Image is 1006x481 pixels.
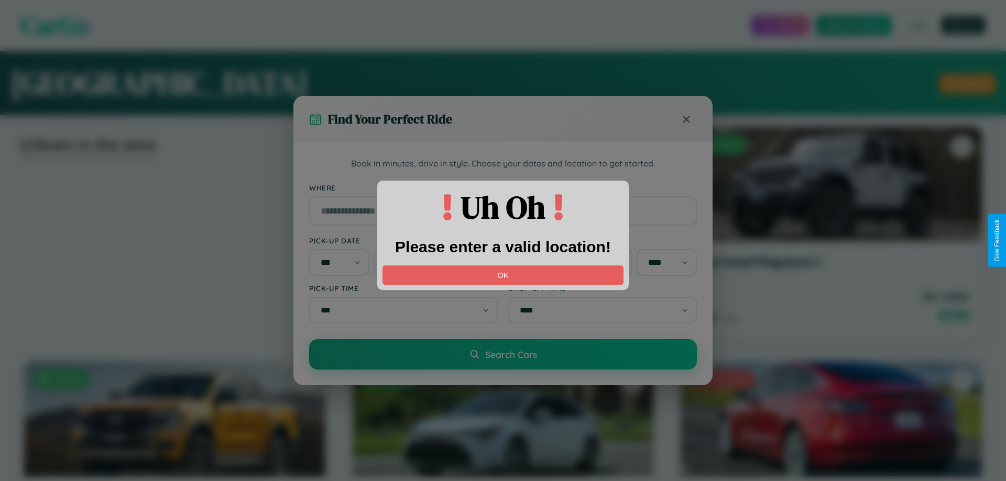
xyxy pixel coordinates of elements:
[309,183,697,192] label: Where
[508,284,697,293] label: Drop-off Time
[309,236,498,245] label: Pick-up Date
[485,349,537,360] span: Search Cars
[508,236,697,245] label: Drop-off Date
[309,157,697,171] p: Book in minutes, drive in style. Choose your dates and location to get started.
[328,110,452,128] h3: Find Your Perfect Ride
[309,284,498,293] label: Pick-up Time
